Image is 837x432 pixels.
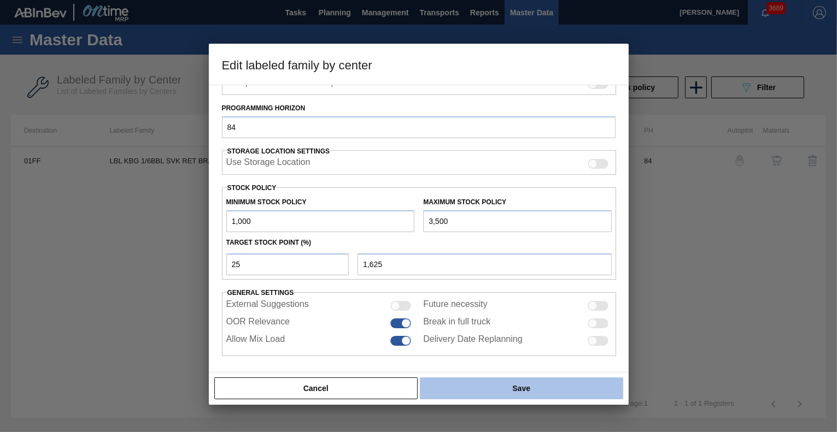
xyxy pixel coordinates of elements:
[214,377,418,399] button: Cancel
[226,239,312,246] label: Target Stock Point (%)
[423,334,522,347] label: Delivery Date Replanning
[227,184,277,192] label: Stock Policy
[209,44,629,85] h3: Edit labeled family by center
[420,377,623,399] button: Save
[226,299,309,312] label: External Suggestions
[226,157,311,170] label: When enabled, the system will display stocks from different storage locations.
[222,100,616,116] label: Programming Horizon
[423,299,487,312] label: Future necessity
[227,289,294,297] span: General settings
[226,198,307,206] label: Minimum Stock Policy
[227,147,330,155] span: Storage Location Settings
[423,198,506,206] label: Maximum Stock Policy
[226,317,290,330] label: OOR Relevance
[226,334,285,347] label: Allow Mix Load
[423,317,490,330] label: Break in full truck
